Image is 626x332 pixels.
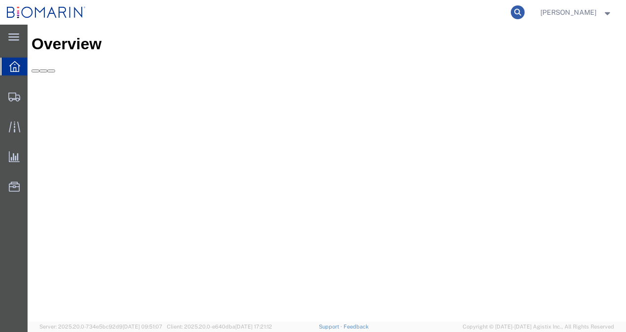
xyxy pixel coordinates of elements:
[463,323,614,331] span: Copyright © [DATE]-[DATE] Agistix Inc., All Rights Reserved
[540,6,613,18] button: [PERSON_NAME]
[344,324,369,330] a: Feedback
[39,324,162,330] span: Server: 2025.20.0-734e5bc92d9
[540,7,596,18] span: Philipe Faviere
[7,5,86,20] img: logo
[123,324,162,330] span: [DATE] 09:51:07
[167,324,272,330] span: Client: 2025.20.0-e640dba
[319,324,344,330] a: Support
[235,324,272,330] span: [DATE] 17:21:12
[28,25,626,322] iframe: FS Legacy Container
